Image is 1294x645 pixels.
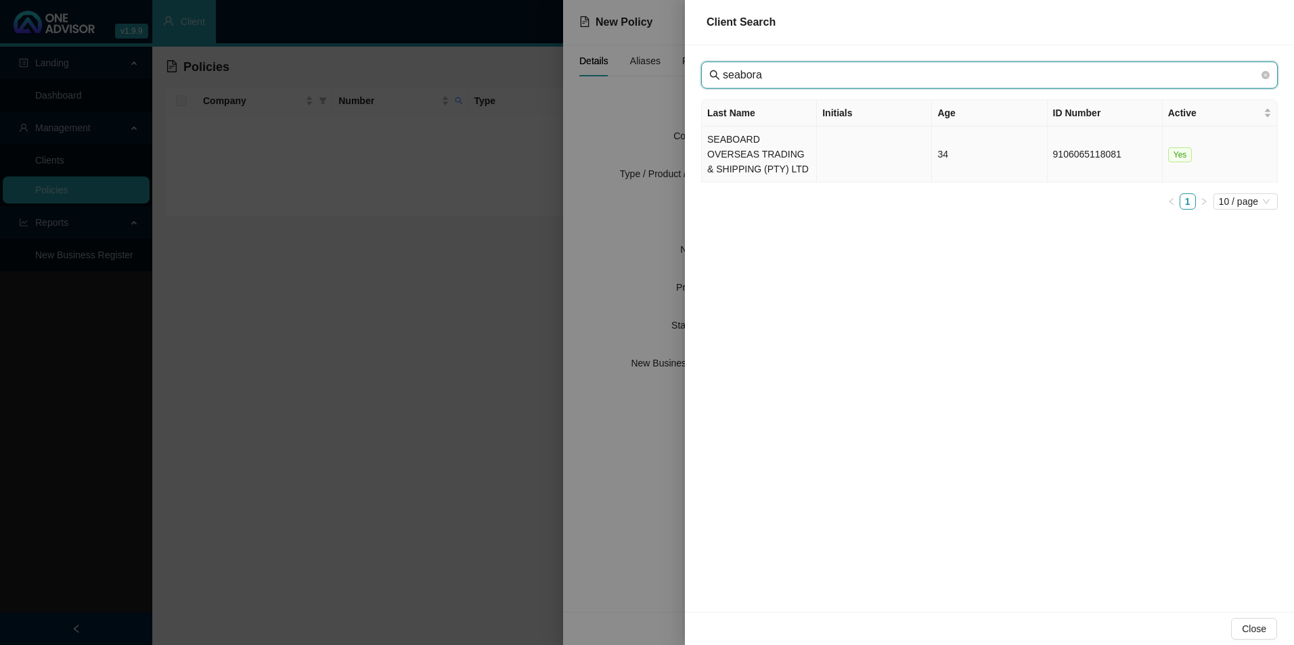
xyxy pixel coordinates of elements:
span: left [1167,197,1176,206]
span: 10 / page [1219,194,1272,209]
span: 34 [937,149,948,160]
li: 1 [1180,193,1196,210]
span: close-circle [1262,71,1270,79]
span: search [709,70,720,80]
li: Next Page [1196,193,1212,210]
span: right [1200,197,1208,206]
td: SEABOARD OVERSEAS TRADING & SHIPPING (PTY) LTD [702,126,817,183]
button: Close [1231,618,1277,640]
th: Last Name [702,100,817,126]
th: Initials [817,100,932,126]
td: 9106065118081 [1048,126,1163,183]
span: Close [1242,621,1266,636]
span: Active [1168,105,1261,120]
th: Active [1163,100,1278,126]
a: 1 [1180,194,1195,209]
th: ID Number [1048,100,1163,126]
div: Page Size [1213,193,1278,210]
li: Previous Page [1163,193,1180,210]
input: Last Name [723,67,1259,83]
span: Client Search [707,16,776,28]
th: Age [932,100,1047,126]
button: left [1163,193,1180,210]
button: right [1196,193,1212,210]
span: close-circle [1262,69,1270,81]
span: Yes [1168,147,1192,162]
